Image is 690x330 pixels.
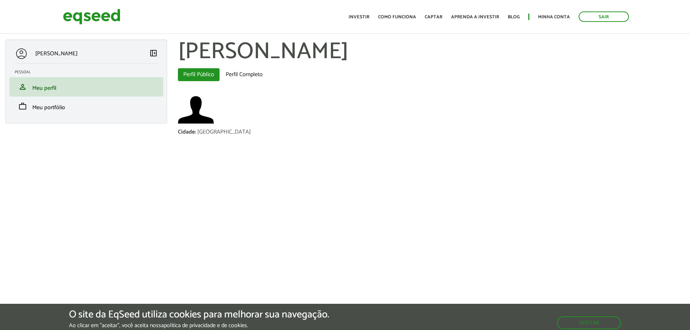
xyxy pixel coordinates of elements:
img: Foto de EDUARDO JOSE FIDALGO [178,92,214,128]
a: Ver perfil do usuário. [178,92,214,128]
span: : [195,127,196,137]
a: política de privacidade e de cookies [164,323,247,329]
span: work [18,102,27,111]
h2: Pessoal [15,70,163,74]
span: person [18,83,27,91]
a: Minha conta [538,15,570,19]
a: Captar [425,15,442,19]
h1: [PERSON_NAME] [178,39,685,65]
span: left_panel_close [149,49,158,57]
span: Meu perfil [32,83,56,93]
a: Como funciona [378,15,416,19]
p: [PERSON_NAME] [35,50,78,57]
a: Investir [349,15,369,19]
li: Meu perfil [9,77,163,97]
a: personMeu perfil [15,83,158,91]
a: Sair [579,11,629,22]
a: Perfil Completo [220,68,268,81]
div: Cidade [178,129,197,135]
a: Blog [508,15,520,19]
button: Aceitar [557,316,621,329]
img: EqSeed [63,7,120,26]
a: Colapsar menu [149,49,158,59]
a: Aprenda a investir [451,15,499,19]
p: Ao clicar em "aceitar", você aceita nossa . [69,322,329,329]
a: workMeu portfólio [15,102,158,111]
h5: O site da EqSeed utiliza cookies para melhorar sua navegação. [69,309,329,320]
a: Perfil Público [178,68,220,81]
span: Meu portfólio [32,103,65,112]
li: Meu portfólio [9,97,163,116]
div: [GEOGRAPHIC_DATA] [197,129,251,135]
